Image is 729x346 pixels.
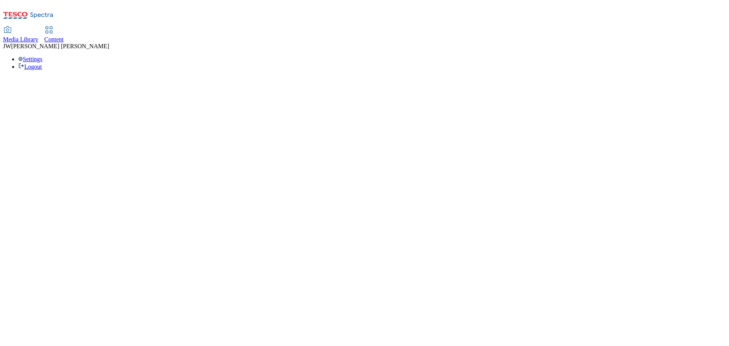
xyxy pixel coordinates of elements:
span: JW [3,43,11,49]
span: [PERSON_NAME] [PERSON_NAME] [11,43,109,49]
a: Media Library [3,27,38,43]
span: Media Library [3,36,38,43]
span: Content [44,36,64,43]
a: Content [44,27,64,43]
a: Logout [18,63,42,70]
a: Settings [18,56,43,62]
